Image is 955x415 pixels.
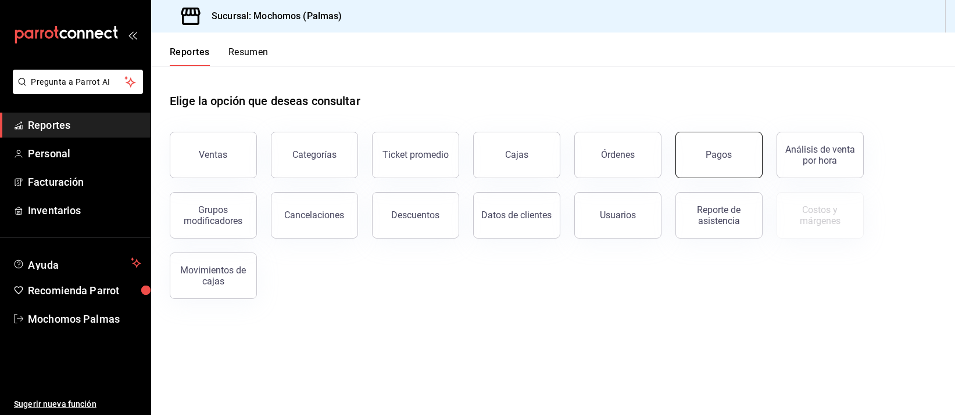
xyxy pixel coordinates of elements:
[202,9,342,23] h3: Sucursal: Mochomos (Palmas)
[228,46,269,66] button: Resumen
[170,46,210,66] button: Reportes
[170,192,257,239] button: Grupos modificadores
[784,204,856,226] div: Costos y márgenes
[28,146,141,161] span: Personal
[706,149,732,160] div: Pagos
[675,192,763,239] button: Reporte de asistencia
[28,117,141,133] span: Reportes
[28,203,141,218] span: Inventarios
[675,132,763,178] button: Pagos
[777,132,864,178] button: Análisis de venta por hora
[600,210,636,221] div: Usuarios
[177,265,249,287] div: Movimientos de cajas
[372,132,459,178] button: Ticket promedio
[271,192,358,239] button: Cancelaciones
[482,210,552,221] div: Datos de clientes
[199,149,228,160] div: Ventas
[170,46,269,66] div: navigation tabs
[31,76,125,88] span: Pregunta a Parrot AI
[170,132,257,178] button: Ventas
[601,149,635,160] div: Órdenes
[170,252,257,299] button: Movimientos de cajas
[392,210,440,221] div: Descuentos
[28,174,141,190] span: Facturación
[8,84,143,96] a: Pregunta a Parrot AI
[28,311,141,327] span: Mochomos Palmas
[177,204,249,226] div: Grupos modificadores
[292,149,337,160] div: Categorías
[777,192,864,239] button: Contrata inventarios para ver este reporte
[574,132,661,178] button: Órdenes
[574,192,661,239] button: Usuarios
[170,92,360,110] h1: Elige la opción que deseas consultar
[28,256,126,270] span: Ayuda
[14,398,141,410] span: Sugerir nueva función
[382,149,449,160] div: Ticket promedio
[683,204,755,226] div: Reporte de asistencia
[784,144,856,166] div: Análisis de venta por hora
[128,30,137,39] button: open_drawer_menu
[372,192,459,239] button: Descuentos
[473,192,560,239] button: Datos de clientes
[271,132,358,178] button: Categorías
[28,283,141,298] span: Recomienda Parrot
[505,149,528,160] div: Cajas
[13,70,143,94] button: Pregunta a Parrot AI
[285,210,345,221] div: Cancelaciones
[473,132,560,178] button: Cajas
